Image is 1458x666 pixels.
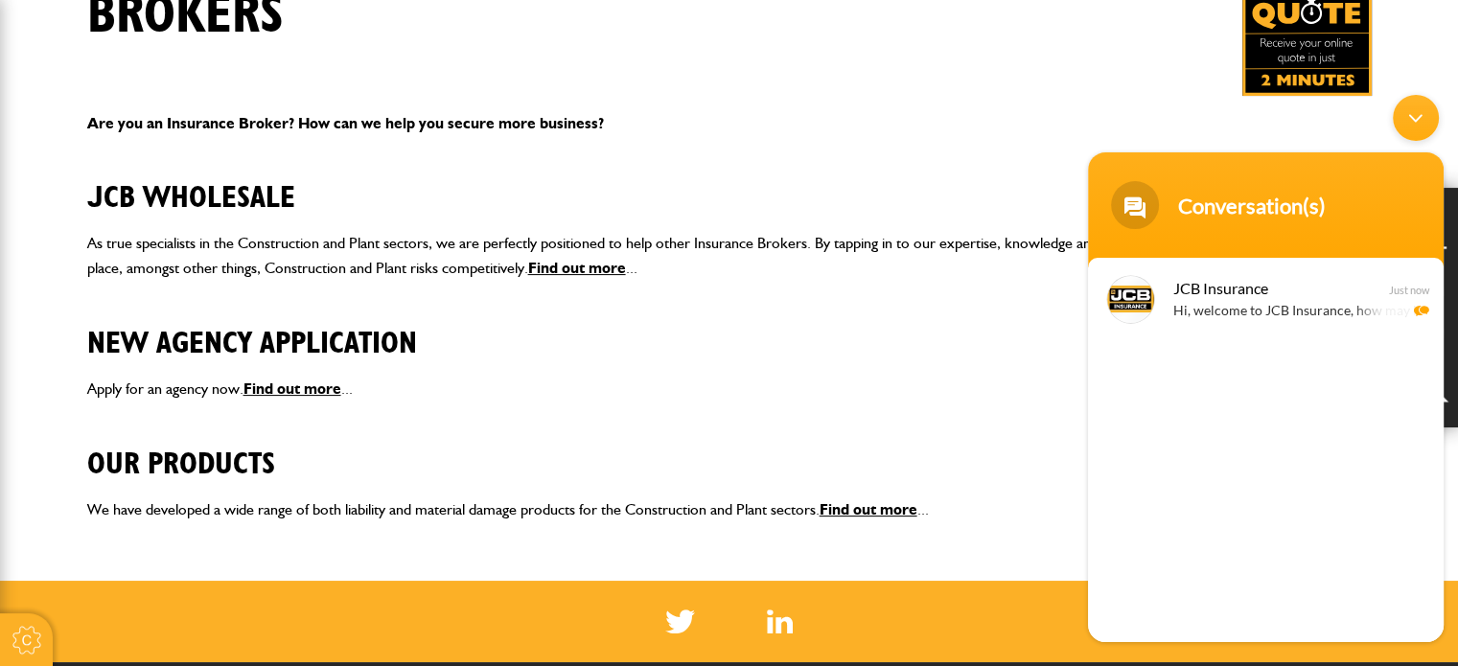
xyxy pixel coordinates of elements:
p: Are you an Insurance Broker? How can we help you secure more business? [87,111,1372,136]
a: LinkedIn [767,609,793,633]
a: Find out more [243,379,341,398]
h2: Our Products [87,417,1372,482]
img: Linked In [767,609,793,633]
h2: New Agency Application [87,296,1372,361]
p: We have developed a wide range of both liability and material damage products for the Constructio... [87,497,1372,522]
h2: JCB Wholesale [87,150,1372,216]
p: As true specialists in the Construction and Plant sectors, we are perfectly positioned to help ot... [87,231,1372,280]
iframe: SalesIQ Chatwindow [1078,85,1453,652]
a: Find out more [820,500,917,518]
p: Apply for an agency now. ... [87,377,1372,402]
img: Twitter [665,609,695,633]
a: Find out more [528,259,626,277]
